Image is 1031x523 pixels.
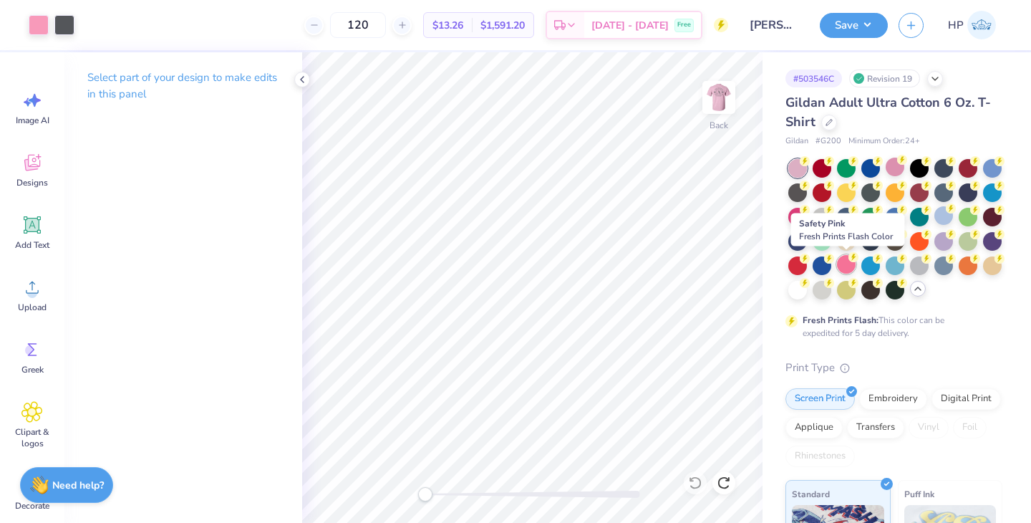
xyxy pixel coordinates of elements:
span: Image AI [16,115,49,126]
span: Decorate [15,500,49,512]
img: Hannah Pettit [967,11,996,39]
span: HP [948,17,964,34]
div: Vinyl [909,417,949,438]
div: Screen Print [785,388,855,410]
button: Save [820,13,888,38]
img: Back [705,83,733,112]
div: Revision 19 [849,69,920,87]
span: # G200 [815,135,841,148]
span: Greek [21,364,44,375]
span: Add Text [15,239,49,251]
div: Transfers [847,417,904,438]
div: # 503546C [785,69,842,87]
span: Puff Ink [904,486,934,502]
input: – – [330,12,386,38]
div: Accessibility label [418,487,432,502]
span: Gildan Adult Ultra Cotton 6 Oz. T-Shirt [785,94,991,130]
strong: Fresh Prints Flash: [803,315,878,326]
span: Minimum Order: 24 + [848,135,920,148]
span: $1,591.20 [480,18,525,33]
div: This color can be expedited for 5 day delivery. [803,314,979,340]
div: Safety Pink [791,213,905,246]
span: Free [677,20,691,30]
div: Digital Print [931,388,1001,410]
div: Back [710,119,728,132]
div: Print Type [785,360,1002,376]
span: Standard [792,486,830,502]
span: Designs [16,177,48,188]
span: [DATE] - [DATE] [591,18,669,33]
div: Foil [953,417,987,438]
p: Select part of your design to make edits in this panel [87,69,279,102]
a: HP [942,11,1002,39]
div: Embroidery [859,388,927,410]
div: Applique [785,417,843,438]
div: Rhinestones [785,446,855,467]
span: Fresh Prints Flash Color [799,231,893,242]
span: Clipart & logos [9,426,56,449]
strong: Need help? [52,479,104,492]
span: Gildan [785,135,808,148]
input: Untitled Design [739,11,809,39]
span: Upload [18,302,47,313]
span: $13.26 [432,18,463,33]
